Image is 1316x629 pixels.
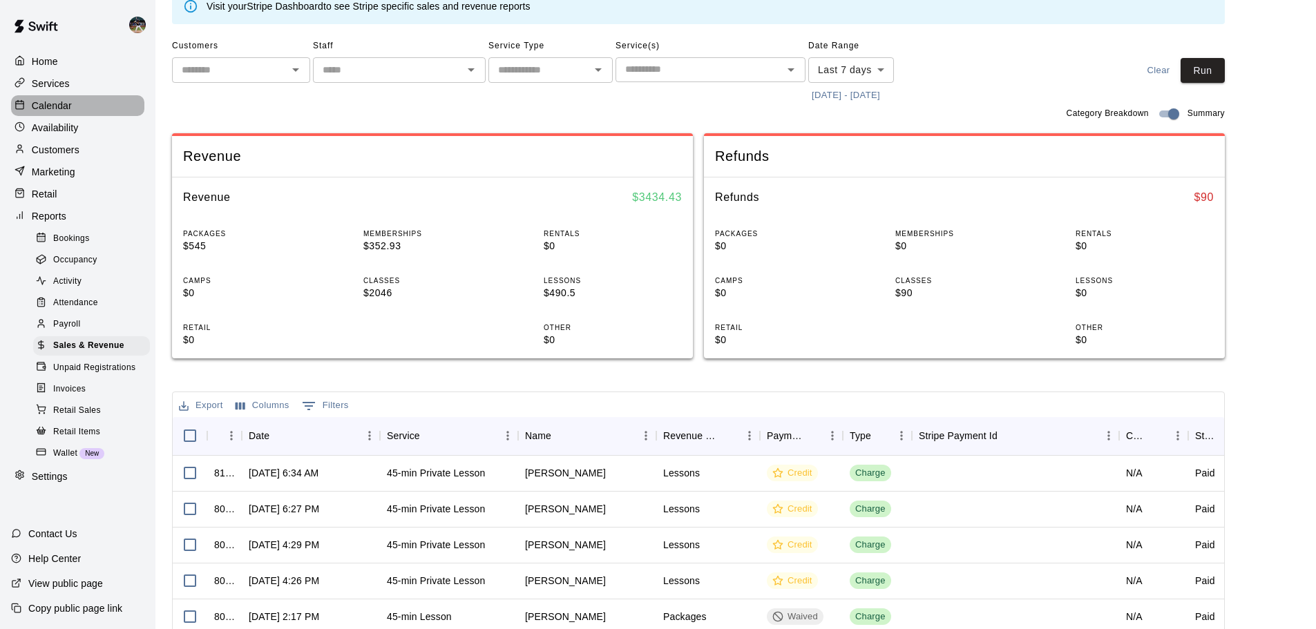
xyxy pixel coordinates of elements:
button: Open [286,60,305,79]
div: Paid [1195,538,1215,552]
div: Payroll [33,315,150,334]
div: 45-min Private Lesson [387,502,485,516]
a: Retail Sales [33,400,155,421]
div: Sep 10, 2025, 2:17 PM [249,610,319,623]
button: Menu [1098,425,1119,446]
p: $0 [1076,286,1214,300]
p: $0 [715,333,853,347]
span: Customers [172,35,310,57]
p: $90 [895,286,1033,300]
div: Charge [855,503,886,516]
div: Attendance [33,293,150,313]
div: Coupon [1126,416,1148,455]
div: Retail Sales [33,401,150,420]
a: Availability [11,117,144,138]
button: Sort [551,426,571,445]
h6: $ 3434.43 [632,188,682,206]
div: Stripe Payment Id [912,416,1119,455]
p: PACKAGES [715,229,853,239]
p: LESSONS [1076,275,1214,286]
span: Sales & Revenue [53,339,124,353]
button: Menu [636,425,656,446]
div: Danny David [525,502,606,516]
a: Bookings [33,228,155,249]
span: Service Type [488,35,613,57]
p: $0 [544,333,682,347]
div: Invoices [33,380,150,399]
div: Packages [663,610,707,623]
div: Lessons [663,574,700,588]
a: Payroll [33,314,155,336]
p: Reports [32,209,66,223]
p: RENTALS [544,229,682,239]
button: Menu [221,425,242,446]
div: Paid [1195,466,1215,480]
div: Marketing [11,162,144,182]
button: Sort [803,426,822,445]
div: Charge [855,467,886,480]
div: Service [380,416,518,455]
div: Paula Roman [525,538,606,552]
p: CLASSES [363,275,502,286]
button: Sort [720,426,739,445]
p: RENTALS [1076,229,1214,239]
a: Sales & Revenue [33,336,155,357]
p: PACKAGES [183,229,321,239]
div: Last 7 days [808,57,894,83]
h6: Refunds [715,188,759,206]
div: Nolan Gilbert [126,11,155,39]
a: Settings [11,466,144,487]
div: InvoiceId [207,416,242,455]
span: Payroll [53,318,80,331]
span: Activity [53,275,82,289]
a: Services [11,73,144,94]
span: Invoices [53,383,86,396]
button: Show filters [298,395,352,417]
div: Occupancy [33,251,150,270]
div: 45-min Private Lesson [387,538,485,552]
div: Paid [1195,610,1215,623]
div: 45-min Private Lesson [387,574,485,588]
div: Credit [772,574,812,588]
div: Sep 10, 2025, 6:27 PM [249,502,319,516]
div: Sep 10, 2025, 4:29 PM [249,538,319,552]
p: Customers [32,143,79,157]
div: Unpaid Registrations [33,358,150,378]
button: Sort [1148,426,1167,445]
p: OTHER [544,322,682,333]
div: N/A [1126,574,1143,588]
a: Retail Items [33,421,155,443]
div: Paula Roman [525,574,606,588]
button: Menu [822,425,843,446]
span: Occupancy [53,253,97,267]
button: Sort [1217,426,1237,445]
div: Sep 11, 2025, 6:34 AM [249,466,318,480]
h6: $ 90 [1194,188,1214,206]
p: Home [32,55,58,68]
button: Export [175,395,227,416]
p: CAMPS [715,275,853,286]
div: Lessons [663,538,700,552]
div: Coupon [1119,416,1188,455]
span: Refunds [715,147,1214,166]
div: Name [525,416,551,455]
a: Reports [11,206,144,226]
span: Attendance [53,296,98,310]
button: Menu [1167,425,1188,446]
div: N/A [1126,610,1143,623]
span: New [79,449,104,457]
p: CLASSES [895,275,1033,286]
div: Stripe Payment Id [919,416,998,455]
div: 809786 [214,502,235,516]
div: Type [850,416,871,455]
a: Retail [11,184,144,204]
div: Status [1195,416,1217,455]
p: $0 [544,239,682,253]
span: Wallet [53,447,77,461]
a: WalletNew [33,443,155,464]
div: Paid [1195,574,1215,588]
div: Lessons [663,466,700,480]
